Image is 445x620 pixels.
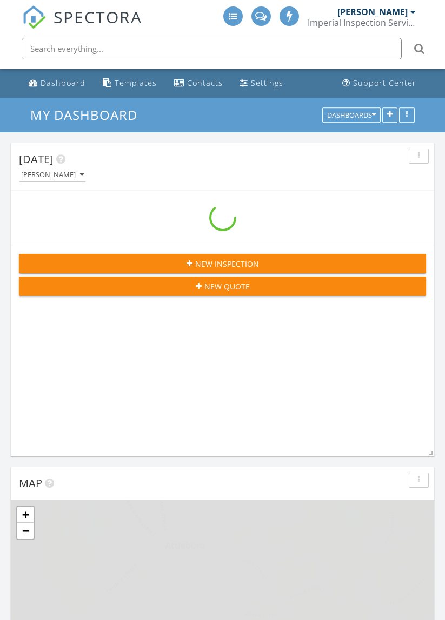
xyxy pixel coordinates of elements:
input: Search everything... [22,38,402,59]
div: [PERSON_NAME] [337,6,408,17]
a: Contacts [170,73,227,93]
div: Imperial Inspection Services [308,17,416,28]
button: Dashboards [322,107,381,123]
div: Contacts [187,78,223,88]
a: Dashboard [24,73,90,93]
a: SPECTORA [22,15,142,37]
a: Templates [98,73,161,93]
a: My Dashboard [30,106,147,124]
button: New Quote [19,277,426,296]
div: Dashboard [41,78,85,88]
span: New Inspection [195,258,259,269]
a: Support Center [338,73,421,93]
div: Support Center [353,78,416,88]
a: Zoom in [17,507,34,523]
div: Settings [251,78,283,88]
span: Map [19,476,42,490]
a: Zoom out [17,523,34,539]
button: New Inspection [19,254,426,273]
div: [PERSON_NAME] [21,171,84,179]
span: New Quote [204,281,250,292]
div: Dashboards [327,111,376,119]
button: [PERSON_NAME] [19,168,86,183]
span: SPECTORA [54,5,142,28]
div: Templates [115,78,157,88]
span: [DATE] [19,152,54,166]
a: Settings [236,73,288,93]
img: The Best Home Inspection Software - Spectora [22,5,46,29]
